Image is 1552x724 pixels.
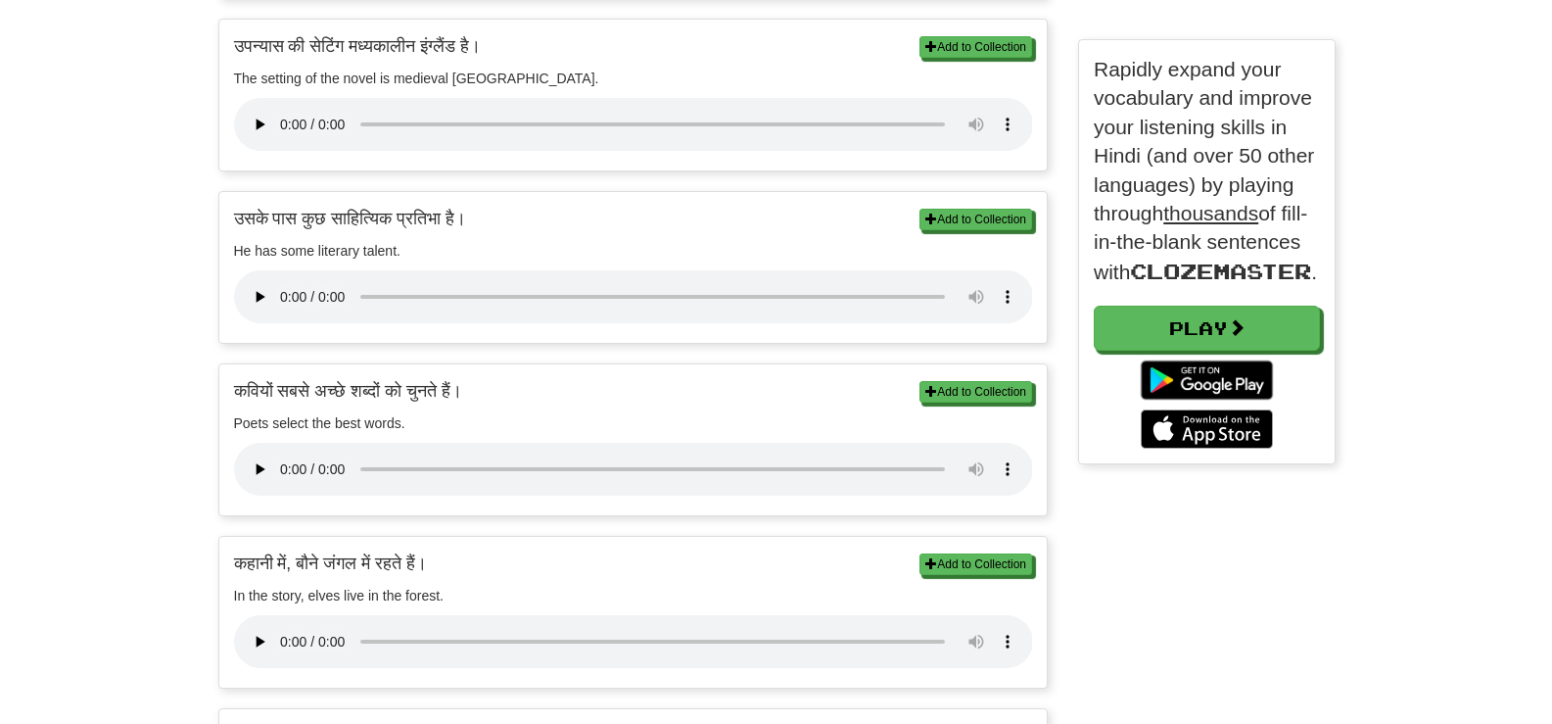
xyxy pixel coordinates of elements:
[1141,410,1273,449] img: Download_on_the_App_Store_Badge_US-UK_135x40-25178aeef6eb6b83b96f5f2d004eda3bffbb37122de64afbaef7...
[234,207,1033,231] p: उसके पास कुछ साहित्यिक प्रतिभा है।
[919,381,1032,403] button: Add to Collection
[1094,306,1320,351] a: Play
[919,554,1032,575] button: Add to Collection
[1131,351,1283,410] img: Get it on Google Play
[234,413,1033,433] p: Poets select the best words.
[234,34,1033,59] p: उपन्यास की सेटिंग मध्यकालीन इंग्लैंड है।
[1163,202,1258,224] u: thousands
[919,36,1032,58] button: Add to Collection
[1130,259,1311,283] span: Clozemaster
[1094,55,1320,286] p: Rapidly expand your vocabulary and improve your listening skills in Hindi (and over 50 other lang...
[919,209,1032,230] button: Add to Collection
[234,69,1033,88] p: The setting of the novel is medieval [GEOGRAPHIC_DATA].
[234,552,1033,576] p: कहानी में, बौने जंगल में रहते हैं।
[234,241,1033,261] p: He has some literary talent.
[234,586,1033,605] p: In the story, elves live in the forest.
[234,379,1033,404] p: कवियों सबसे अच्छे शब्दों को चुनते हैं।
